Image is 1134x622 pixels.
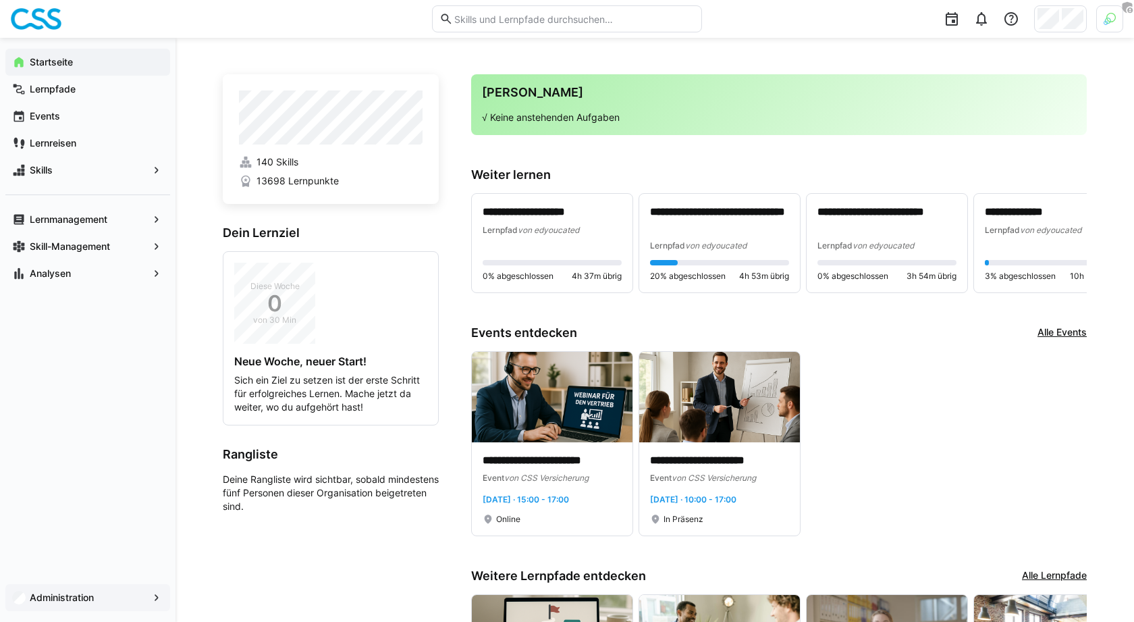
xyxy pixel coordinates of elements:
span: [DATE] · 15:00 - 17:00 [483,494,569,504]
p: Deine Rangliste wird sichtbar, sobald mindestens fünf Personen dieser Organisation beigetreten sind. [223,473,439,513]
span: von edyoucated [1020,225,1081,235]
span: 140 Skills [256,155,298,169]
span: 10h 54m übrig [1070,271,1124,282]
span: Lernpfad [650,240,685,251]
span: [DATE] · 10:00 - 17:00 [650,494,736,504]
h3: Weitere Lernpfade entdecken [471,569,646,584]
span: Lernpfad [817,240,853,251]
p: √ Keine anstehenden Aufgaben [482,111,1076,124]
span: 4h 53m übrig [739,271,789,282]
span: 3% abgeschlossen [985,271,1056,282]
img: image [472,352,632,442]
h4: Neue Woche, neuer Start! [234,355,427,368]
a: 140 Skills [239,155,423,169]
span: von CSS Versicherung [672,473,756,483]
h3: Weiter lernen [471,167,1087,182]
span: Lernpfad [985,225,1020,235]
span: 13698 Lernpunkte [256,174,339,188]
h3: Rangliste [223,447,439,462]
h3: [PERSON_NAME] [482,85,1076,100]
span: 0% abgeschlossen [817,271,888,282]
h3: Events entdecken [471,326,577,340]
a: Alle Lernpfade [1022,569,1087,584]
span: 0% abgeschlossen [483,271,553,282]
span: Online [496,514,520,525]
p: Sich ein Ziel zu setzen ist der erste Schritt für erfolgreiches Lernen. Mache jetzt da weiter, wo... [234,373,427,414]
span: 3h 54m übrig [907,271,956,282]
img: image [639,352,800,442]
span: Event [483,473,504,483]
span: Event [650,473,672,483]
span: Lernpfad [483,225,518,235]
span: 20% abgeschlossen [650,271,726,282]
span: In Präsenz [664,514,703,525]
span: von edyoucated [853,240,914,251]
span: von CSS Versicherung [504,473,589,483]
span: von edyoucated [518,225,579,235]
h3: Dein Lernziel [223,226,439,240]
span: 4h 37m übrig [572,271,622,282]
input: Skills und Lernpfade durchsuchen… [453,13,695,25]
a: Alle Events [1037,326,1087,340]
span: von edyoucated [685,240,747,251]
